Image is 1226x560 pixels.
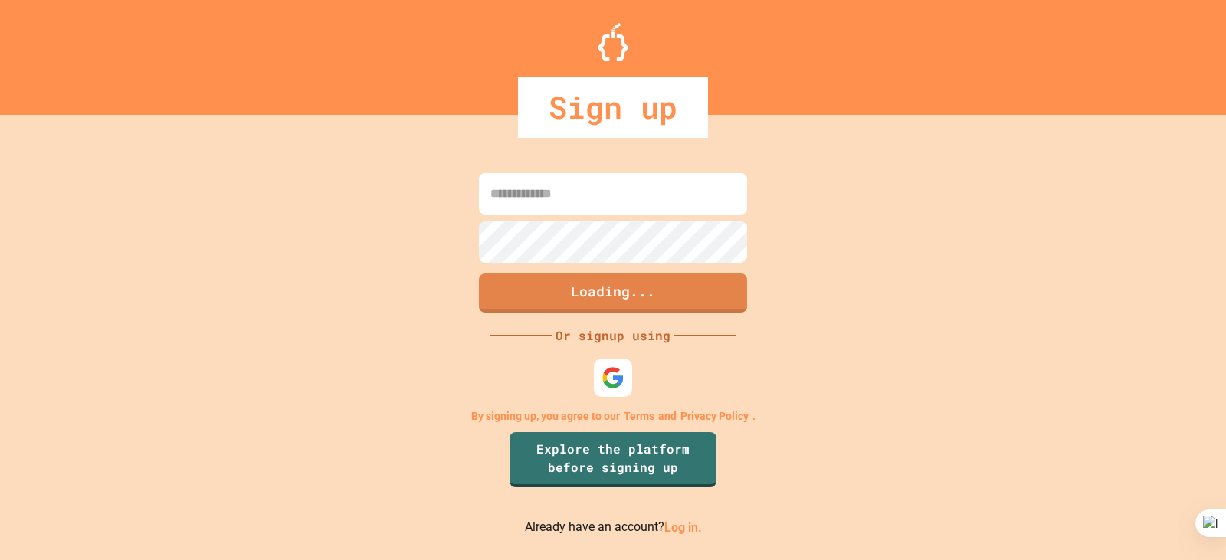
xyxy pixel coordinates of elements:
a: Privacy Policy [680,408,749,424]
a: Terms [624,408,654,424]
div: Sign up [518,77,708,138]
p: Already have an account? [525,518,702,537]
img: google-icon.svg [602,366,624,389]
div: Or signup using [552,326,674,345]
a: Explore the platform before signing up [510,432,716,487]
p: By signing up, you agree to our and . [471,408,756,424]
button: Loading... [479,273,747,313]
img: Logo.svg [598,23,628,61]
a: Log in. [664,519,702,534]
